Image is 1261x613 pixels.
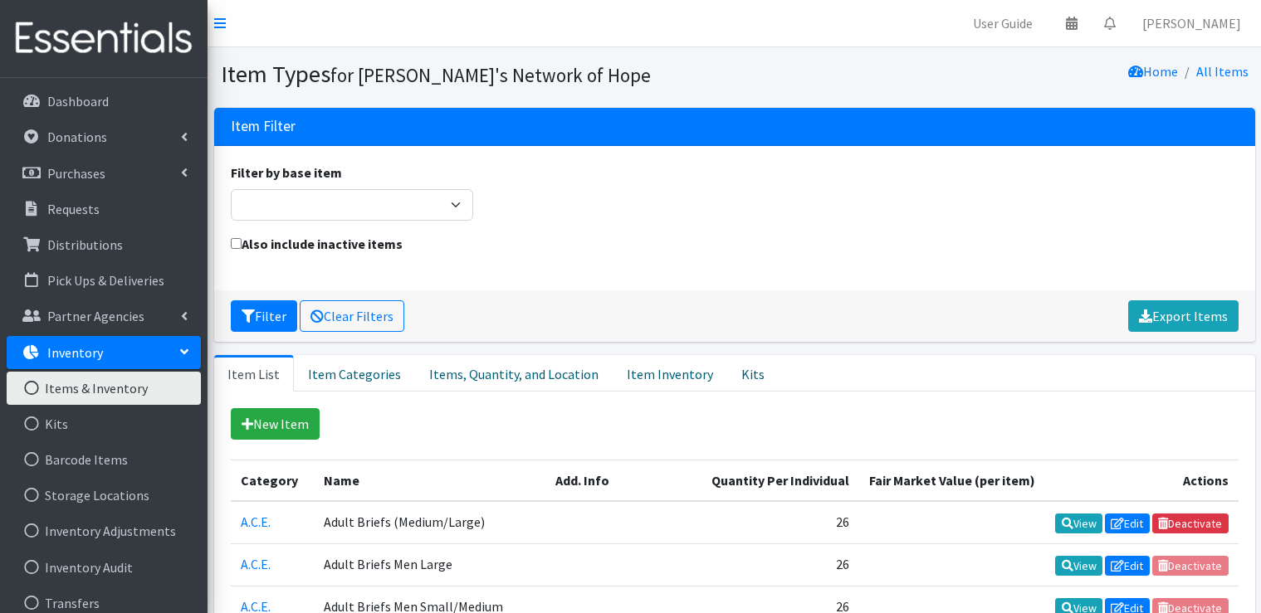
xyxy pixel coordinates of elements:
[221,60,729,89] h1: Item Types
[7,514,201,547] a: Inventory Adjustments
[47,272,164,289] p: Pick Ups & Deliveries
[231,300,297,332] button: Filter
[241,513,271,530] a: A.C.E.
[1129,7,1254,40] a: [PERSON_NAME]
[7,264,201,297] a: Pick Ups & Deliveries
[231,163,342,182] label: Filter by base item
[415,355,613,392] a: Items, Quantity, and Location
[47,93,109,109] p: Dashboard
[231,460,314,501] th: Category
[231,408,320,440] a: New Item
[727,355,779,392] a: Kits
[1128,63,1178,80] a: Home
[7,299,201,333] a: Partner Agencies
[960,7,1046,40] a: User Guide
[1055,513,1102,533] a: View
[1045,460,1239,501] th: Actions
[7,407,201,440] a: Kits
[314,543,545,586] td: Adult Briefs Men Large
[47,165,105,182] p: Purchases
[1196,63,1249,80] a: All Items
[7,228,201,261] a: Distributions
[7,120,201,153] a: Donations
[701,543,858,586] td: 26
[214,355,294,392] a: Item List
[7,192,201,226] a: Requests
[47,236,123,253] p: Distributions
[7,11,201,66] img: HumanEssentials
[7,157,201,190] a: Purchases
[330,63,651,87] small: for [PERSON_NAME]'s Network of Hope
[7,336,201,369] a: Inventory
[241,556,271,572] a: A.C.E.
[1105,556,1150,576] a: Edit
[47,129,107,145] p: Donations
[7,372,201,405] a: Items & Inventory
[47,308,144,324] p: Partner Agencies
[701,501,858,544] td: 26
[7,551,201,584] a: Inventory Audit
[1152,513,1229,533] a: Deactivate
[300,300,404,332] a: Clear Filters
[1055,556,1102,576] a: View
[7,443,201,476] a: Barcode Items
[7,479,201,512] a: Storage Locations
[231,238,242,249] input: Also include inactive items
[545,460,701,501] th: Add. Info
[613,355,727,392] a: Item Inventory
[294,355,415,392] a: Item Categories
[47,344,103,361] p: Inventory
[314,501,545,544] td: Adult Briefs (Medium/Large)
[1128,300,1239,332] a: Export Items
[314,460,545,501] th: Name
[859,460,1045,501] th: Fair Market Value (per item)
[231,118,296,135] h3: Item Filter
[701,460,858,501] th: Quantity Per Individual
[1105,513,1150,533] a: Edit
[231,234,403,254] label: Also include inactive items
[7,85,201,118] a: Dashboard
[47,201,100,217] p: Requests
